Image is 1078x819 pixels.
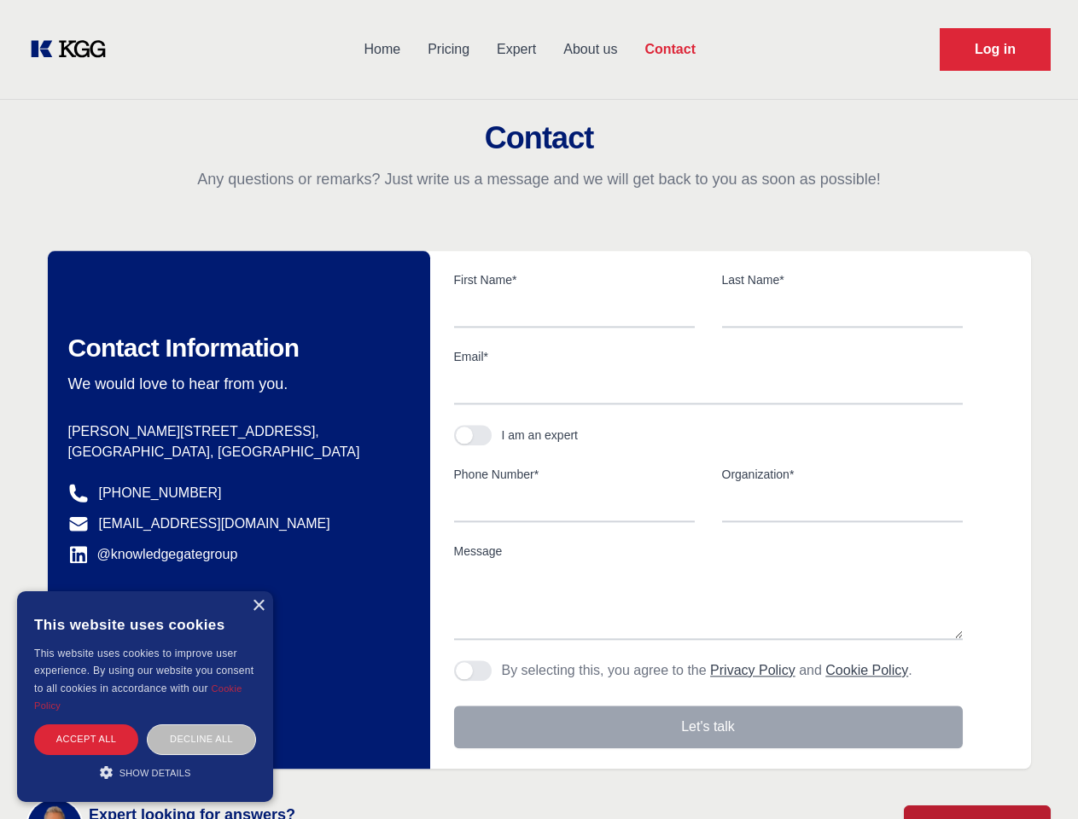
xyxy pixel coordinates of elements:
[20,169,1058,189] p: Any questions or remarks? Just write us a message and we will get back to you as soon as possible!
[454,706,963,748] button: Let's talk
[147,724,256,754] div: Decline all
[252,600,265,613] div: Close
[34,604,256,645] div: This website uses cookies
[631,27,709,72] a: Contact
[825,663,908,677] a: Cookie Policy
[68,442,403,462] p: [GEOGRAPHIC_DATA], [GEOGRAPHIC_DATA]
[34,724,138,754] div: Accept all
[483,27,550,72] a: Expert
[710,663,795,677] a: Privacy Policy
[119,768,191,778] span: Show details
[68,544,238,565] a: @knowledgegategroup
[454,348,963,365] label: Email*
[350,27,414,72] a: Home
[502,427,579,444] div: I am an expert
[722,466,963,483] label: Organization*
[940,28,1051,71] a: Request Demo
[34,648,253,694] span: This website uses cookies to improve user experience. By using our website you consent to all coo...
[27,36,119,63] a: KOL Knowledge Platform: Talk to Key External Experts (KEE)
[414,27,483,72] a: Pricing
[722,271,963,288] label: Last Name*
[34,764,256,781] div: Show details
[454,271,695,288] label: First Name*
[502,660,912,681] p: By selecting this, you agree to the and .
[454,543,963,560] label: Message
[68,333,403,363] h2: Contact Information
[454,466,695,483] label: Phone Number*
[20,121,1058,155] h2: Contact
[550,27,631,72] a: About us
[99,483,222,503] a: [PHONE_NUMBER]
[34,683,242,711] a: Cookie Policy
[993,737,1078,819] iframe: Chat Widget
[68,421,403,442] p: [PERSON_NAME][STREET_ADDRESS],
[99,514,330,534] a: [EMAIL_ADDRESS][DOMAIN_NAME]
[68,374,403,394] p: We would love to hear from you.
